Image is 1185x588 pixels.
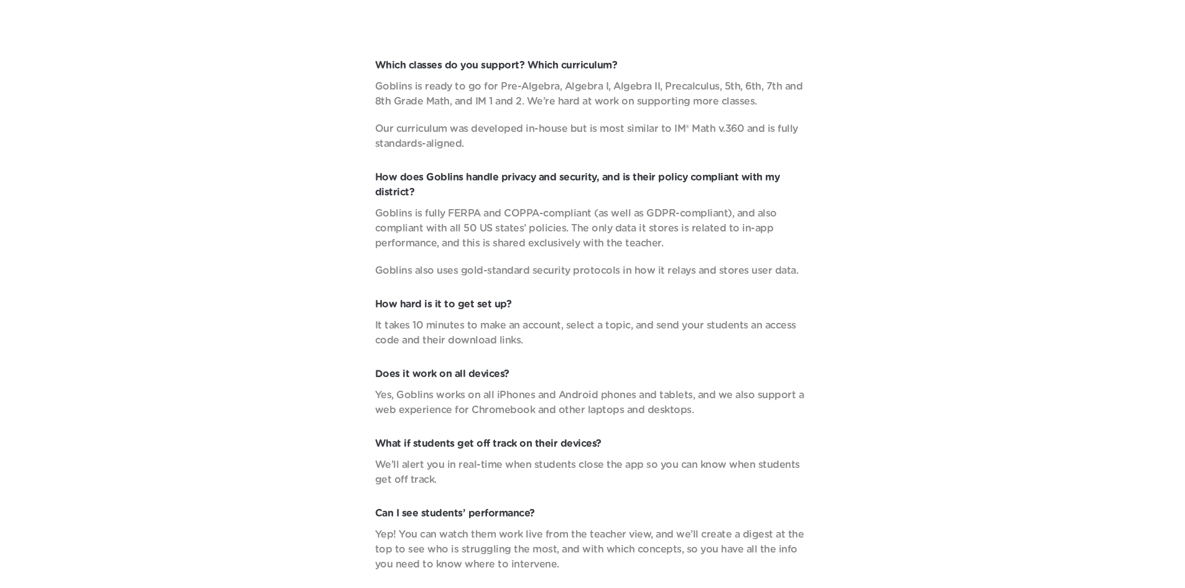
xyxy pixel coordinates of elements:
[375,318,811,348] p: It takes 10 minutes to make an account, select a topic, and send your students an access code and...
[375,170,811,200] p: How does Goblins handle privacy and security, and is their policy compliant with my district?
[375,527,811,572] p: Yep! You can watch them work live from the teacher view, and we’ll create a digest at the top to ...
[375,121,811,151] p: Our curriculum was developed in-house but is most similar to IM® Math v.360 and is fully standard...
[375,457,811,487] p: We’ll alert you in real-time when students close the app so you can know when students get off tr...
[375,206,811,251] p: Goblins is fully FERPA and COPPA-compliant (as well as GDPR-compliant), and also compliant with a...
[375,388,811,418] p: Yes, Goblins works on all iPhones and Android phones and tablets, and we also support a web exper...
[375,263,811,278] p: Goblins also uses gold-standard security protocols in how it relays and stores user data.
[375,436,811,451] p: What if students get off track on their devices?
[375,366,811,381] p: Does it work on all devices?
[375,79,811,109] p: Goblins is ready to go for Pre-Algebra, Algebra I, Algebra II, Precalculus, 5th, 6th, 7th and 8th...
[375,297,811,312] p: How hard is it to get set up?
[375,58,811,73] p: Which classes do you support? Which curriculum?
[375,506,811,521] p: Can I see students’ performance?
